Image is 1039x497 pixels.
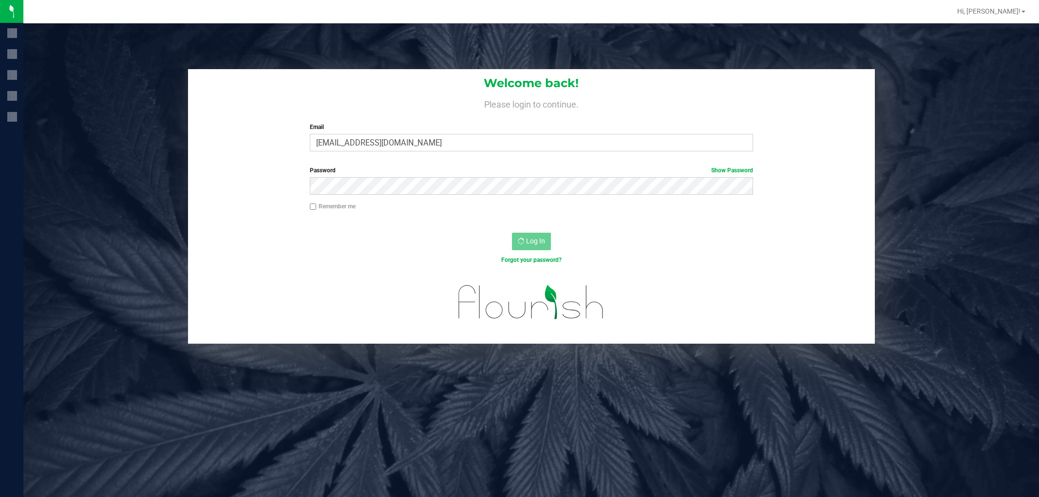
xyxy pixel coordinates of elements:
h1: Welcome back! [188,77,875,90]
span: Hi, [PERSON_NAME]! [957,7,1020,15]
h4: Please login to continue. [188,97,875,109]
span: Password [310,167,336,174]
a: Forgot your password? [501,257,562,263]
label: Email [310,123,753,131]
a: Show Password [711,167,753,174]
button: Log In [512,233,551,250]
input: Remember me [310,203,317,210]
span: Log In [526,237,545,245]
img: flourish_logo.svg [445,275,617,330]
label: Remember me [310,202,356,211]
